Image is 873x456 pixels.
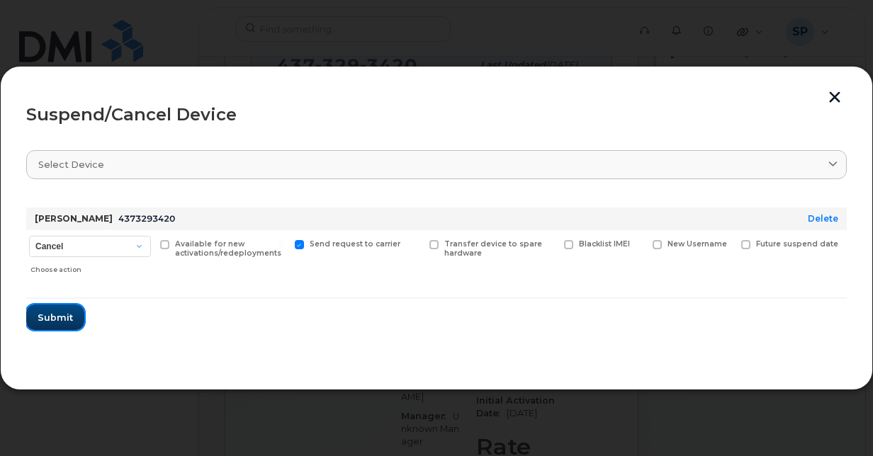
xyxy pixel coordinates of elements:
a: Delete [808,213,838,224]
span: New Username [668,239,727,249]
span: Future suspend date [756,239,838,249]
input: New Username [636,240,643,247]
input: Blacklist IMEI [547,240,554,247]
input: Future suspend date [724,240,731,247]
span: Transfer device to spare hardware [444,239,542,258]
div: Suspend/Cancel Device [26,106,847,123]
span: Available for new activations/redeployments [175,239,281,258]
span: Send request to carrier [310,239,400,249]
span: Blacklist IMEI [579,239,630,249]
input: Send request to carrier [278,240,285,247]
input: Transfer device to spare hardware [412,240,419,247]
